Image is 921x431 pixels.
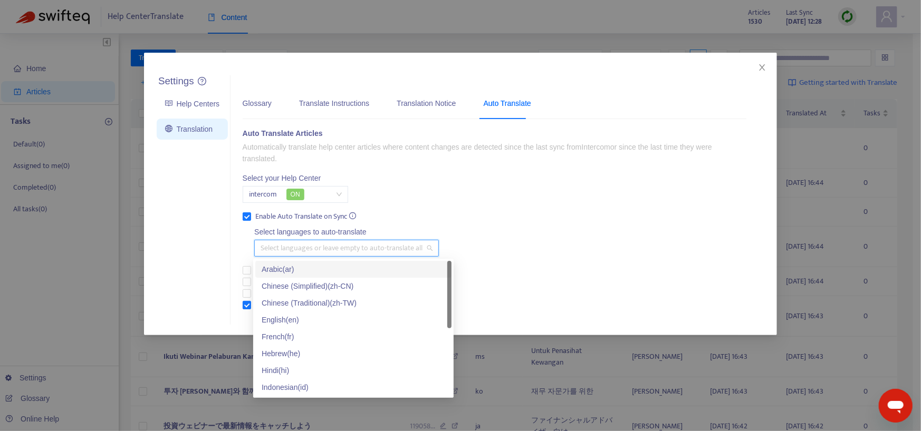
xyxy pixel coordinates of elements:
div: Arabic ( ar ) [262,263,445,275]
div: French ( fr ) [262,331,445,342]
span: Keep the previous images in the translation [251,265,405,276]
div: Hindi ( hi ) [262,365,445,376]
div: Chinese (Traditional) ( zh-TW ) [262,297,445,309]
div: Auto Translate [484,97,531,109]
h5: Settings [158,75,194,87]
div: Auto Translate Articles [243,128,323,139]
div: Translate Instructions [299,97,369,109]
iframe: Button to launch messaging window [879,389,913,423]
span: intercom [249,187,342,202]
div: Hebrew ( he ) [262,348,445,359]
span: ON [286,189,304,200]
div: Chinese (Simplified) ( zh-CN ) [262,280,445,292]
a: question-circle [198,77,206,86]
span: close [758,63,766,72]
div: Select your Help Center [243,172,348,184]
div: Indonesian ( id ) [262,381,445,393]
span: Save translations locally for review [251,276,377,288]
span: Enable Auto Translate on Sync [251,211,361,222]
a: Translation [165,125,213,133]
a: Help Centers [165,100,219,108]
span: Overwrite if a translation already exists [251,299,389,311]
button: Close [756,62,768,73]
span: Save translations as draft in Intercom [251,288,385,299]
p: Automatically translate help center articles where content changes are detected since the last sy... [243,141,746,164]
div: English ( en ) [262,314,445,326]
div: Select languages to auto-translate [254,226,439,238]
span: question-circle [198,77,206,85]
div: Translation Notice [397,97,456,109]
div: Glossary [243,97,272,109]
